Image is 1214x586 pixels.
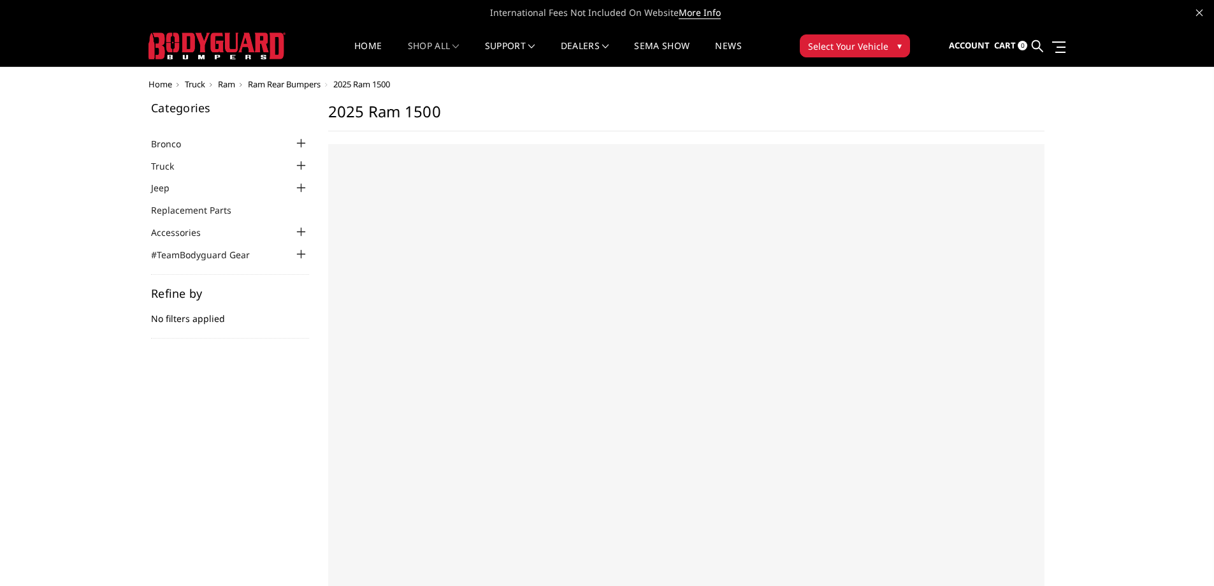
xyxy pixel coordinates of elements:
[151,203,247,217] a: Replacement Parts
[634,41,690,66] a: SEMA Show
[151,288,309,339] div: No filters applied
[333,78,390,90] span: 2025 Ram 1500
[151,288,309,299] h5: Refine by
[248,78,321,90] a: Ram Rear Bumpers
[148,33,285,59] img: BODYGUARD BUMPERS
[485,41,535,66] a: Support
[994,29,1027,63] a: Cart 0
[715,41,741,66] a: News
[185,78,205,90] a: Truck
[151,248,266,261] a: #TeamBodyguard Gear
[897,39,902,52] span: ▾
[151,102,309,114] h5: Categories
[561,41,609,66] a: Dealers
[151,137,197,150] a: Bronco
[949,40,990,51] span: Account
[800,34,910,57] button: Select Your Vehicle
[148,78,172,90] a: Home
[994,40,1016,51] span: Cart
[151,159,190,173] a: Truck
[328,102,1044,131] h1: 2025 Ram 1500
[1150,525,1214,586] iframe: Chat Widget
[1018,41,1027,50] span: 0
[151,226,217,239] a: Accessories
[949,29,990,63] a: Account
[151,181,185,194] a: Jeep
[218,78,235,90] a: Ram
[354,41,382,66] a: Home
[679,6,721,19] a: More Info
[408,41,459,66] a: shop all
[808,40,888,53] span: Select Your Vehicle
